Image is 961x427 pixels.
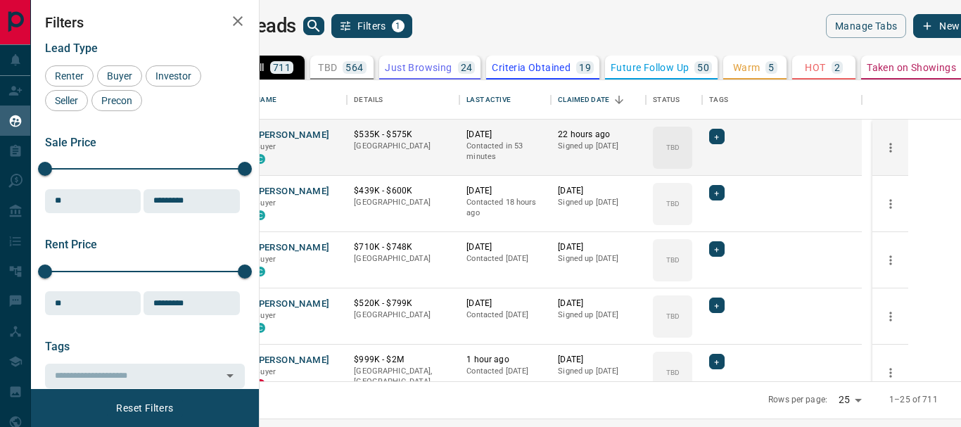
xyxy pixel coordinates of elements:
[385,63,452,72] p: Just Browsing
[354,241,452,253] p: $710K - $748K
[702,80,862,120] div: Tags
[255,323,265,333] div: condos.ca
[255,379,265,389] div: property.ca
[768,394,827,406] p: Rows per page:
[146,65,201,87] div: Investor
[714,242,719,256] span: +
[354,310,452,321] p: [GEOGRAPHIC_DATA]
[558,354,639,366] p: [DATE]
[666,142,680,153] p: TBD
[255,185,329,198] button: [PERSON_NAME]
[50,95,83,106] span: Seller
[551,80,646,120] div: Claimed Date
[255,255,276,264] span: Buyer
[805,63,825,72] p: HOT
[880,193,901,215] button: more
[709,354,724,369] div: +
[709,185,724,200] div: +
[107,396,182,420] button: Reset Filters
[709,298,724,313] div: +
[466,197,544,219] p: Contacted 18 hours ago
[318,63,337,72] p: TBD
[466,241,544,253] p: [DATE]
[461,63,473,72] p: 24
[709,241,724,257] div: +
[466,185,544,197] p: [DATE]
[880,362,901,383] button: more
[255,142,276,151] span: Buyer
[558,298,639,310] p: [DATE]
[45,340,70,353] span: Tags
[466,366,544,377] p: Contacted [DATE]
[714,186,719,200] span: +
[151,70,196,82] span: Investor
[558,80,609,120] div: Claimed Date
[50,70,89,82] span: Renter
[303,17,324,35] button: search button
[466,354,544,366] p: 1 hour ago
[255,80,276,120] div: Name
[558,253,639,265] p: Signed up [DATE]
[255,129,329,142] button: [PERSON_NAME]
[354,298,452,310] p: $520K - $799K
[255,241,329,255] button: [PERSON_NAME]
[714,129,719,144] span: +
[666,311,680,321] p: TBD
[255,198,276,208] span: Buyer
[714,355,719,369] span: +
[45,42,98,55] span: Lead Type
[45,136,96,149] span: Sale Price
[611,63,689,72] p: Future Follow Up
[558,141,639,152] p: Signed up [DATE]
[609,90,629,110] button: Sort
[255,267,265,276] div: condos.ca
[255,367,276,376] span: Buyer
[558,129,639,141] p: 22 hours ago
[880,137,901,158] button: more
[255,154,265,164] div: condos.ca
[354,253,452,265] p: [GEOGRAPHIC_DATA]
[466,80,510,120] div: Last Active
[45,238,97,251] span: Rent Price
[354,185,452,197] p: $439K - $600K
[354,80,383,120] div: Details
[354,366,452,388] p: [GEOGRAPHIC_DATA], [GEOGRAPHIC_DATA]
[45,90,88,111] div: Seller
[697,63,709,72] p: 50
[714,298,719,312] span: +
[347,80,459,120] div: Details
[579,63,591,72] p: 19
[558,366,639,377] p: Signed up [DATE]
[97,65,142,87] div: Buyer
[666,367,680,378] p: TBD
[558,241,639,253] p: [DATE]
[709,80,728,120] div: Tags
[867,63,956,72] p: Taken on Showings
[768,63,774,72] p: 5
[709,129,724,144] div: +
[558,310,639,321] p: Signed up [DATE]
[833,390,867,410] div: 25
[248,80,347,120] div: Name
[354,197,452,208] p: [GEOGRAPHIC_DATA]
[653,80,680,120] div: Status
[889,394,937,406] p: 1–25 of 711
[393,21,403,31] span: 1
[459,80,551,120] div: Last Active
[354,129,452,141] p: $535K - $575K
[826,14,906,38] button: Manage Tabs
[880,306,901,327] button: more
[354,354,452,366] p: $999K - $2M
[331,14,412,38] button: Filters1
[466,253,544,265] p: Contacted [DATE]
[466,129,544,141] p: [DATE]
[102,70,137,82] span: Buyer
[354,141,452,152] p: [GEOGRAPHIC_DATA]
[834,63,840,72] p: 2
[558,197,639,208] p: Signed up [DATE]
[492,63,571,72] p: Criteria Obtained
[666,198,680,209] p: TBD
[646,80,702,120] div: Status
[255,311,276,320] span: Buyer
[91,90,142,111] div: Precon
